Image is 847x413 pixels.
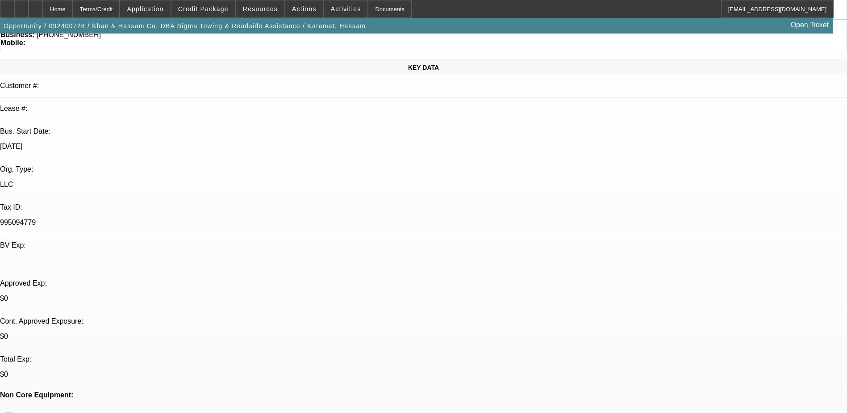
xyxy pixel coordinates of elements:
[331,5,361,13] span: Activities
[127,5,163,13] span: Application
[4,22,366,29] span: Opportunity / 092400728 / Khan & Hassam Co, DBA Sigma Towing & Roadside Assistance / Karamat, Hassam
[285,0,323,17] button: Actions
[178,5,229,13] span: Credit Package
[120,0,170,17] button: Application
[243,5,278,13] span: Resources
[236,0,284,17] button: Resources
[292,5,317,13] span: Actions
[171,0,235,17] button: Credit Package
[408,64,439,71] span: KEY DATA
[324,0,368,17] button: Activities
[787,17,832,33] a: Open Ticket
[0,39,25,46] strong: Mobile:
